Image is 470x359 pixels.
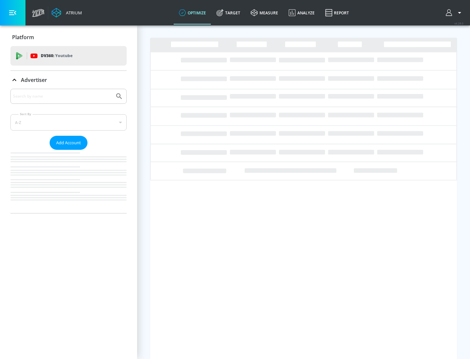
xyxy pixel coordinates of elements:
div: Advertiser [10,71,127,89]
div: Advertiser [10,89,127,213]
a: Atrium [52,8,82,18]
a: measure [245,1,283,24]
div: Atrium [63,10,82,16]
a: Analyze [283,1,320,24]
p: Platform [12,34,34,41]
span: Add Account [56,139,81,147]
a: optimize [174,1,211,24]
p: Advertiser [21,76,47,84]
span: v 4.28.0 [454,22,463,25]
p: DV360: [41,52,72,59]
nav: list of Advertiser [10,150,127,213]
label: Sort By [19,112,33,116]
div: DV360: Youtube [10,46,127,66]
p: Youtube [55,52,72,59]
a: Report [320,1,354,24]
button: Add Account [50,136,87,150]
div: Platform [10,28,127,46]
a: Target [211,1,245,24]
input: Search by name [13,92,112,101]
div: A-Z [10,114,127,131]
